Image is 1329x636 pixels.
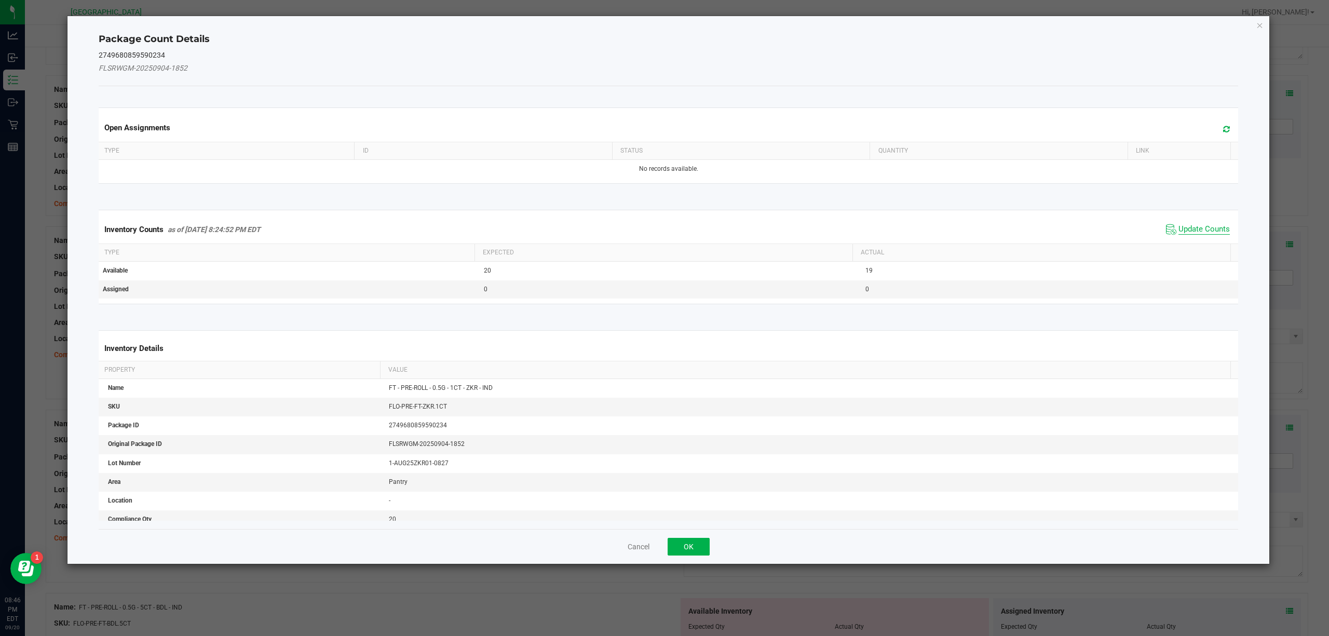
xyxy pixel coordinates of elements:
[108,403,120,410] span: SKU
[865,267,873,274] span: 19
[484,267,491,274] span: 20
[389,384,493,391] span: FT - PRE-ROLL - 0.5G - 1CT - ZKR - IND
[104,225,164,234] span: Inventory Counts
[389,497,390,504] span: -
[878,147,908,154] span: Quantity
[108,422,139,429] span: Package ID
[1256,19,1264,31] button: Close
[865,286,869,293] span: 0
[99,64,1239,72] h5: FLSRWGM-20250904-1852
[31,551,43,564] iframe: Resource center unread badge
[620,147,643,154] span: Status
[388,366,408,373] span: Value
[1178,224,1230,235] span: Update Counts
[104,344,164,353] span: Inventory Details
[104,123,170,132] span: Open Assignments
[483,249,514,256] span: Expected
[108,478,120,485] span: Area
[99,51,1239,59] h5: 2749680859590234
[389,403,447,410] span: FLO-PRE-FT-ZKR.1CT
[108,440,162,448] span: Original Package ID
[484,286,487,293] span: 0
[363,147,369,154] span: ID
[108,384,124,391] span: Name
[861,249,884,256] span: Actual
[97,160,1241,178] td: No records available.
[168,225,261,234] span: as of [DATE] 8:24:52 PM EDT
[103,267,128,274] span: Available
[108,516,152,523] span: Compliance Qty
[628,542,649,552] button: Cancel
[668,538,710,556] button: OK
[1136,147,1149,154] span: Link
[104,366,135,373] span: Property
[389,478,408,485] span: Pantry
[108,497,132,504] span: Location
[103,286,129,293] span: Assigned
[99,33,1239,46] h4: Package Count Details
[389,459,449,467] span: 1-AUG25ZKR01-0827
[108,459,141,467] span: Lot Number
[389,440,465,448] span: FLSRWGM-20250904-1852
[104,249,119,256] span: Type
[10,553,42,584] iframe: Resource center
[389,516,396,523] span: 20
[389,422,447,429] span: 2749680859590234
[104,147,119,154] span: Type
